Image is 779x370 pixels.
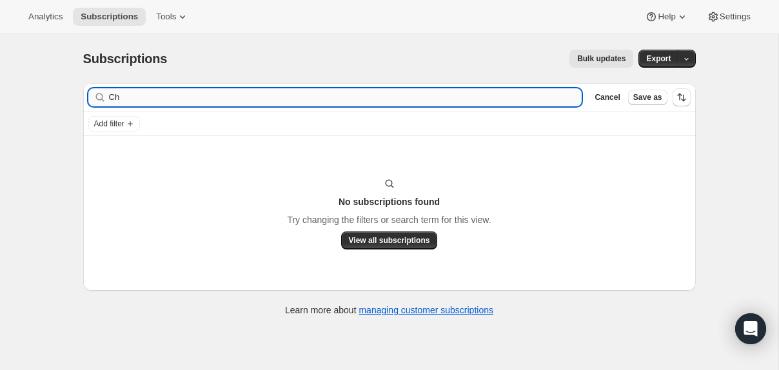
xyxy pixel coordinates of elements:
[569,50,633,68] button: Bulk updates
[633,92,662,102] span: Save as
[673,88,691,106] button: Sort the results
[94,119,124,129] span: Add filter
[595,92,620,102] span: Cancel
[109,88,582,106] input: Filter subscribers
[638,50,678,68] button: Export
[720,12,751,22] span: Settings
[28,12,63,22] span: Analytics
[148,8,197,26] button: Tools
[658,12,675,22] span: Help
[577,54,626,64] span: Bulk updates
[699,8,758,26] button: Settings
[83,52,168,66] span: Subscriptions
[735,313,766,344] div: Open Intercom Messenger
[88,116,140,131] button: Add filter
[349,235,430,246] span: View all subscriptions
[341,231,438,249] button: View all subscriptions
[589,90,625,105] button: Cancel
[637,8,696,26] button: Help
[73,8,146,26] button: Subscriptions
[359,305,493,315] a: managing customer subscriptions
[628,90,667,105] button: Save as
[156,12,176,22] span: Tools
[646,54,671,64] span: Export
[287,213,491,226] p: Try changing the filters or search term for this view.
[21,8,70,26] button: Analytics
[339,195,440,208] h3: No subscriptions found
[285,304,493,316] p: Learn more about
[81,12,138,22] span: Subscriptions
